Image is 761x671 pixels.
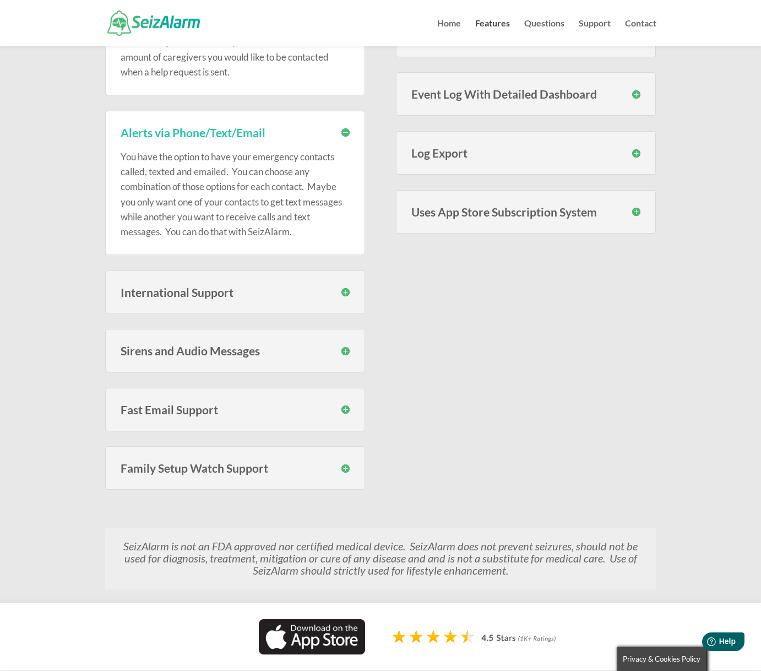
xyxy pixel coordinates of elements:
img: app-store-rating-stars [392,629,563,648]
img: Download on App Store [259,619,366,654]
h3: Log Export [411,147,641,159]
p: Unlike many others services, SeizAlarm does not limit the amount of caregivers you would like to ... [121,35,350,80]
a: Download seizure detection app on the App Store [259,644,366,657]
iframe: Help widget launcher [663,628,749,659]
a: Home [437,19,461,46]
h3: Event Log With Detailed Dashboard [411,88,641,100]
p: You have the option to have your emergency contacts called, texted and emailed. You can choose an... [121,149,350,239]
span: Privacy & Cookies Policy [623,654,700,663]
h3: International Support [121,286,350,298]
h3: Alerts via Phone/Text/Email [121,127,350,138]
h3: Sirens and Audio Messages [121,345,350,356]
h3: Family Setup Watch Support [121,462,350,474]
a: Contact [625,19,656,46]
h3: Fast Email Support [121,404,350,415]
a: Features [475,19,510,46]
h3: Uses App Store Subscription System [411,206,641,218]
em: SeizAlarm is not an FDA approved nor certified medical device. SeizAlarm does not prevent seizure... [123,539,638,577]
a: Questions [524,19,564,46]
a: Support [579,19,611,46]
img: SeizAlarm [107,10,200,35]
